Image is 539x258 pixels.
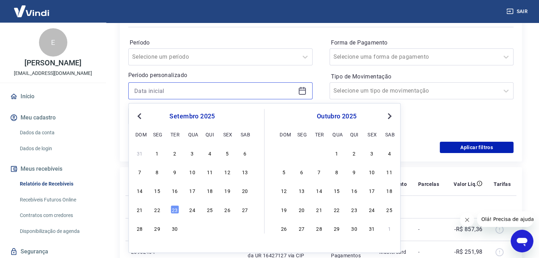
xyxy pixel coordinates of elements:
[9,0,55,22] img: Vindi
[135,205,144,213] div: Choose domingo, 21 de setembro de 2025
[315,186,323,195] div: Choose terça-feira, 14 de outubro de 2025
[223,130,231,138] div: sex
[367,168,376,176] div: Choose sexta-feira, 10 de outubro de 2025
[280,224,288,233] div: Choose domingo, 26 de outubro de 2025
[332,205,341,213] div: Choose quarta-feira, 22 de outubro de 2025
[17,177,97,191] a: Relatório de Recebíveis
[331,72,512,81] label: Tipo de Movimentação
[24,59,81,67] p: [PERSON_NAME]
[170,130,179,138] div: ter
[511,230,533,252] iframe: Botão para abrir a janela de mensagens
[170,168,179,176] div: Choose terça-feira, 9 de setembro de 2025
[153,149,162,157] div: Choose segunda-feira, 1 de setembro de 2025
[153,224,162,233] div: Choose segunda-feira, 29 de setembro de 2025
[350,149,359,157] div: Choose quinta-feira, 2 de outubro de 2025
[223,149,231,157] div: Choose sexta-feira, 5 de setembro de 2025
[350,130,359,138] div: qui
[170,186,179,195] div: Choose terça-feira, 16 de setembro de 2025
[206,205,214,213] div: Choose quinta-feira, 25 de setembro de 2025
[17,224,97,239] a: Disponibilização de agenda
[223,186,231,195] div: Choose sexta-feira, 19 de setembro de 2025
[350,186,359,195] div: Choose quinta-feira, 16 de outubro de 2025
[241,149,249,157] div: Choose sábado, 6 de setembro de 2025
[206,224,214,233] div: Choose quinta-feira, 2 de outubro de 2025
[332,224,341,233] div: Choose quarta-feira, 29 de outubro de 2025
[153,130,162,138] div: seg
[134,148,250,233] div: month 2025-09
[17,193,97,207] a: Recebíveis Futuros Online
[367,130,376,138] div: sex
[440,142,513,153] button: Aplicar filtros
[135,112,144,121] button: Previous Month
[297,168,306,176] div: Choose segunda-feira, 6 de outubro de 2025
[315,168,323,176] div: Choose terça-feira, 7 de outubro de 2025
[223,168,231,176] div: Choose sexta-feira, 12 de setembro de 2025
[331,39,512,47] label: Forma de Pagamento
[188,168,196,176] div: Choose quarta-feira, 10 de setembro de 2025
[241,224,249,233] div: Choose sábado, 4 de outubro de 2025
[279,112,395,121] div: outubro 2025
[241,168,249,176] div: Choose sábado, 13 de setembro de 2025
[385,186,394,195] div: Choose sábado, 18 de outubro de 2025
[188,224,196,233] div: Choose quarta-feira, 1 de outubro de 2025
[418,226,439,233] p: -
[297,224,306,233] div: Choose segunda-feira, 27 de outubro de 2025
[297,186,306,195] div: Choose segunda-feira, 13 de outubro de 2025
[206,130,214,138] div: qui
[332,168,341,176] div: Choose quarta-feira, 8 de outubro de 2025
[14,70,92,77] p: [EMAIL_ADDRESS][DOMAIN_NAME]
[39,28,67,57] div: E
[135,130,144,138] div: dom
[206,149,214,157] div: Choose quinta-feira, 4 de setembro de 2025
[135,149,144,157] div: Choose domingo, 31 de agosto de 2025
[477,211,533,227] iframe: Mensagem da empresa
[135,224,144,233] div: Choose domingo, 28 de setembro de 2025
[332,130,341,138] div: qua
[385,224,394,233] div: Choose sábado, 1 de novembro de 2025
[367,205,376,213] div: Choose sexta-feira, 24 de outubro de 2025
[280,186,288,195] div: Choose domingo, 12 de outubro de 2025
[241,186,249,195] div: Choose sábado, 20 de setembro de 2025
[4,5,60,11] span: Olá! Precisa de ajuda?
[494,181,511,188] p: Tarifas
[223,224,231,233] div: Choose sexta-feira, 3 de outubro de 2025
[188,186,196,195] div: Choose quarta-feira, 17 de setembro de 2025
[17,208,97,223] a: Contratos com credores
[315,149,323,157] div: Choose terça-feira, 30 de setembro de 2025
[223,205,231,213] div: Choose sexta-feira, 26 de setembro de 2025
[454,225,482,234] p: -R$ 857,36
[170,149,179,157] div: Choose terça-feira, 2 de setembro de 2025
[188,149,196,157] div: Choose quarta-feira, 3 de setembro de 2025
[297,149,306,157] div: Choose segunda-feira, 29 de setembro de 2025
[153,168,162,176] div: Choose segunda-feira, 8 de setembro de 2025
[9,161,97,177] button: Meus recebíveis
[460,213,474,227] iframe: Fechar mensagem
[418,181,439,188] p: Parcelas
[367,224,376,233] div: Choose sexta-feira, 31 de outubro de 2025
[367,149,376,157] div: Choose sexta-feira, 3 de outubro de 2025
[134,112,250,121] div: setembro 2025
[135,168,144,176] div: Choose domingo, 7 de setembro de 2025
[134,86,295,96] input: Data inicial
[9,110,97,125] button: Meu cadastro
[9,89,97,104] a: Início
[454,181,477,188] p: Valor Líq.
[350,168,359,176] div: Choose quinta-feira, 9 de outubro de 2025
[280,205,288,213] div: Choose domingo, 19 de outubro de 2025
[241,130,249,138] div: sab
[332,149,341,157] div: Choose quarta-feira, 1 de outubro de 2025
[350,205,359,213] div: Choose quinta-feira, 23 de outubro de 2025
[280,149,288,157] div: Choose domingo, 28 de setembro de 2025
[17,141,97,156] a: Dados de login
[315,224,323,233] div: Choose terça-feira, 28 de outubro de 2025
[206,168,214,176] div: Choose quinta-feira, 11 de setembro de 2025
[385,130,394,138] div: sab
[385,149,394,157] div: Choose sábado, 4 de outubro de 2025
[279,148,395,233] div: month 2025-10
[135,186,144,195] div: Choose domingo, 14 de setembro de 2025
[315,130,323,138] div: ter
[332,186,341,195] div: Choose quarta-feira, 15 de outubro de 2025
[385,112,394,121] button: Next Month
[188,205,196,213] div: Choose quarta-feira, 24 de setembro de 2025
[454,248,482,256] p: -R$ 251,98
